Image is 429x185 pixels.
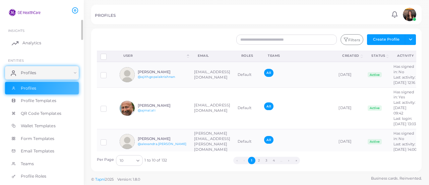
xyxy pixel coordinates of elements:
div: Status [371,53,385,58]
span: Business cards. Reinvented. [371,176,422,181]
td: Default [234,88,261,129]
h6: [PERSON_NAME] [138,103,187,108]
div: Created [342,53,359,58]
span: Active [368,105,382,111]
div: Search for option [116,155,143,166]
span: All [264,136,273,144]
span: Profiles [21,85,36,91]
span: © [91,177,140,182]
span: Profile Roles [21,173,46,179]
a: Form Templates [5,132,79,145]
button: Create Profile [367,34,405,45]
h6: [PERSON_NAME] [138,70,187,74]
div: Teams [268,53,327,58]
span: All [264,69,273,77]
img: avatar [120,67,135,82]
a: QR Code Templates [5,107,79,120]
span: Last activity: [DATE] 12:16 [393,75,416,85]
span: Teams [21,161,34,167]
img: avatar [120,134,135,149]
a: Analytics [5,36,79,50]
span: QR Code Templates [21,110,61,117]
td: [EMAIL_ADDRESS][DOMAIN_NAME] [190,88,234,129]
a: Email Templates [5,145,79,157]
td: [DATE] [335,88,364,129]
th: Row-selection [97,51,116,62]
span: Profiles [21,70,36,76]
td: [EMAIL_ADDRESS][DOMAIN_NAME] [190,62,234,87]
a: Profile Roles [5,170,79,183]
a: @alexandra.[PERSON_NAME] [138,142,187,146]
span: Active [368,139,382,144]
span: 1 to 10 of 132 [144,158,167,163]
span: Last login: [DATE] 13:03 [393,116,416,126]
input: Search for option [124,157,134,164]
a: Profiles [5,66,79,80]
a: Teams [5,157,79,170]
h5: PROFILES [95,13,116,18]
a: Tapni [95,177,105,182]
span: All [264,102,273,110]
button: Go to page 1 [248,157,255,164]
button: Go to last page [293,157,300,164]
a: @ajmal.ali [138,108,156,112]
button: Filters [341,34,363,45]
span: Has signed in: No [393,131,414,141]
div: activity [397,53,414,58]
span: Active [368,72,382,78]
span: 10 [120,157,123,164]
span: Version: 1.8.0 [117,177,140,182]
a: Profiles [5,82,79,95]
label: Per Page [97,157,114,163]
div: Email [198,53,227,58]
h6: [PERSON_NAME] [138,137,187,141]
span: Email Templates [21,148,55,154]
img: avatar [120,101,135,116]
img: logo [6,6,43,19]
a: avatar [401,8,418,21]
div: User [123,53,186,58]
td: [DATE] [335,129,364,154]
span: INSIGHTS [8,29,24,33]
span: Has signed in: No [393,64,414,74]
span: 2025 [105,177,113,182]
img: avatar [403,8,416,21]
button: Go to next page [285,157,293,164]
a: @ajith.gopalakrishnan [138,75,175,79]
button: Go to page 2 [255,157,263,164]
span: Last activity: [DATE] 09:42 [393,100,416,115]
button: Go to page 3 [263,157,270,164]
a: Profile Templates [5,94,79,107]
td: [DATE] [335,62,364,87]
span: Last activity: [DATE] 14:00 [393,142,417,152]
span: Analytics [22,40,41,46]
span: Has signed in: Yes [393,90,414,100]
span: ENTITIES [8,58,24,62]
td: Default [234,62,261,87]
span: Form Templates [21,136,55,142]
div: Roles [241,53,253,58]
button: Go to page 4 [270,157,278,164]
td: Default [234,129,261,154]
td: [PERSON_NAME][EMAIL_ADDRESS][PERSON_NAME][DOMAIN_NAME] [190,129,234,154]
ul: Pagination [167,157,366,164]
a: Wallet Templates [5,120,79,132]
span: Wallet Templates [21,123,56,129]
span: Profile Templates [21,98,56,104]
